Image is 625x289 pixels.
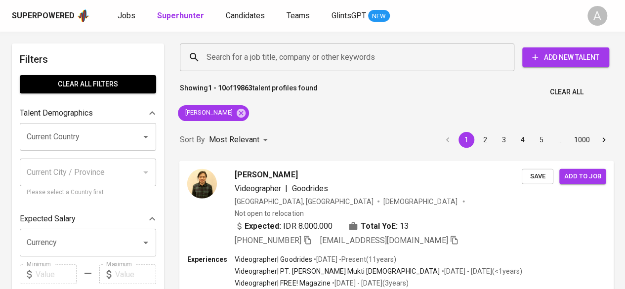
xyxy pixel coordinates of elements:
[233,84,252,92] b: 19863
[550,86,583,98] span: Clear All
[285,182,288,194] span: |
[118,10,137,22] a: Jobs
[332,11,366,20] span: GlintsGPT
[564,170,601,182] span: Add to job
[515,132,531,148] button: Go to page 4
[552,135,568,145] div: …
[20,213,76,225] p: Expected Salary
[571,132,593,148] button: Go to page 1000
[320,235,448,245] span: [EMAIL_ADDRESS][DOMAIN_NAME]
[587,6,607,26] div: A
[522,47,609,67] button: Add New Talent
[235,278,331,288] p: Videographer | FREE! Magazine
[235,196,374,206] div: [GEOGRAPHIC_DATA], [GEOGRAPHIC_DATA]
[187,254,235,264] p: Experiences
[235,235,301,245] span: [PHONE_NUMBER]
[332,10,390,22] a: GlintsGPT NEW
[20,51,156,67] h6: Filters
[235,208,303,218] p: Not open to relocation
[534,132,549,148] button: Go to page 5
[368,11,390,21] span: NEW
[157,10,206,22] a: Superhunter
[400,220,409,232] span: 13
[312,254,396,264] p: • [DATE] - Present ( 11 years )
[496,132,512,148] button: Go to page 3
[292,183,328,193] span: Goodrides
[12,8,90,23] a: Superpoweredapp logo
[235,254,312,264] p: Videographer | Goodrides
[477,132,493,148] button: Go to page 2
[77,8,90,23] img: app logo
[118,11,135,20] span: Jobs
[115,264,156,284] input: Value
[12,10,75,22] div: Superpowered
[139,236,153,249] button: Open
[226,10,267,22] a: Candidates
[139,130,153,144] button: Open
[458,132,474,148] button: page 1
[226,11,265,20] span: Candidates
[180,134,205,146] p: Sort By
[209,134,259,146] p: Most Relevant
[245,220,281,232] b: Expected:
[180,83,318,101] p: Showing of talent profiles found
[361,220,398,232] b: Total YoE:
[28,78,148,90] span: Clear All filters
[178,105,249,121] div: [PERSON_NAME]
[187,168,217,198] img: 6babb8ce0261f4f0efb2219506aca8c8.jpg
[383,196,458,206] span: [DEMOGRAPHIC_DATA]
[530,51,601,64] span: Add New Talent
[438,132,613,148] nav: pagination navigation
[331,278,409,288] p: • [DATE] - [DATE] ( 3 years )
[235,183,281,193] span: Videographer
[178,108,239,118] span: [PERSON_NAME]
[522,168,553,184] button: Save
[27,188,149,198] p: Please select a Country first
[527,170,548,182] span: Save
[20,103,156,123] div: Talent Demographics
[20,75,156,93] button: Clear All filters
[546,83,587,101] button: Clear All
[235,168,297,180] span: [PERSON_NAME]
[209,131,271,149] div: Most Relevant
[440,266,522,276] p: • [DATE] - [DATE] ( <1 years )
[208,84,226,92] b: 1 - 10
[20,107,93,119] p: Talent Demographics
[235,266,440,276] p: Videographer | PT. [PERSON_NAME] Mukti [DEMOGRAPHIC_DATA]
[235,220,333,232] div: IDR 8.000.000
[287,11,310,20] span: Teams
[20,209,156,229] div: Expected Salary
[596,132,612,148] button: Go to next page
[157,11,204,20] b: Superhunter
[36,264,77,284] input: Value
[559,168,606,184] button: Add to job
[287,10,312,22] a: Teams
